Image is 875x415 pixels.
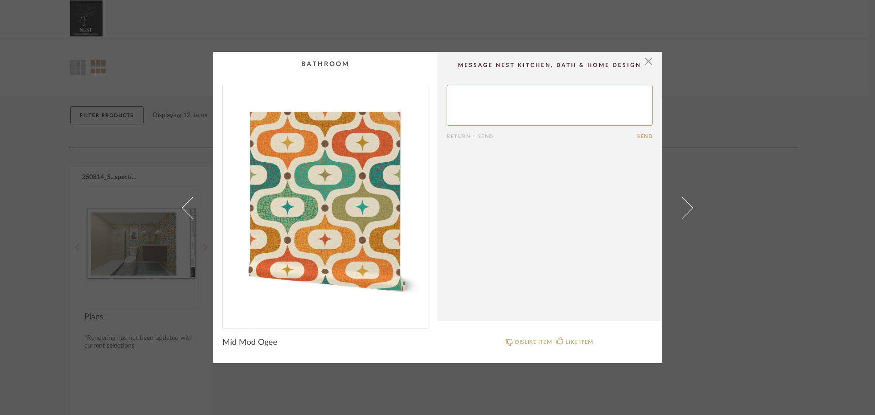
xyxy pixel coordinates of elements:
[223,85,428,321] div: 0
[222,338,278,348] span: Mid Mod Ogee
[223,85,428,321] img: 6f758373-4302-4dc5-ad49-0786577ff89c_1000x1000.jpg
[515,338,552,347] div: DISLIKE ITEM
[447,133,637,139] div: Return = Send
[639,52,658,70] button: Close
[637,133,653,139] button: Send
[566,338,593,347] div: LIKE ITEM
